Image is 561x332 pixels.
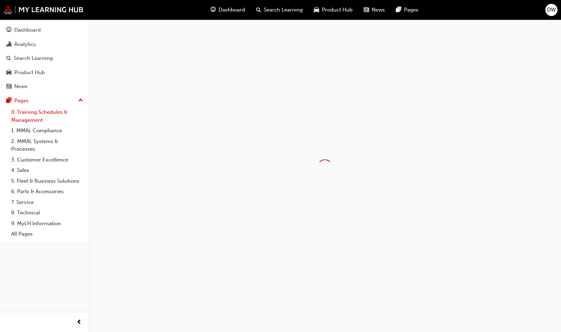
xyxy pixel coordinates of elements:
a: 0. Training Schedules & Management [8,107,86,125]
a: Dashboard [3,24,86,37]
span: News [372,6,385,14]
span: Product Hub [322,6,353,14]
a: search-iconSearch Learning [251,3,308,17]
span: news-icon [364,6,369,14]
a: 2. MMAL Systems & Processes [8,136,86,155]
a: guage-iconDashboard [205,3,251,17]
span: car-icon [314,6,319,14]
span: news-icon [6,84,11,90]
a: 8. Technical [8,207,86,218]
span: Dashboard [219,6,245,14]
span: pages-icon [396,6,401,14]
a: Analytics [3,38,86,51]
a: Search Learning [3,52,86,65]
span: search-icon [6,55,11,62]
span: up-icon [78,96,83,105]
div: Product Hub [14,69,45,77]
span: chart-icon [6,41,11,48]
button: Pages [3,94,86,107]
a: Product Hub [3,66,86,79]
a: All Pages [8,229,86,239]
a: news-iconNews [358,3,390,17]
a: pages-iconPages [390,3,424,17]
span: Pages [404,6,418,14]
a: 3. Customer Excellence [8,155,86,165]
a: 5. Fleet & Business Solutions [8,176,86,187]
span: Search Learning [264,6,303,14]
span: guage-icon [6,27,11,33]
span: guage-icon [211,6,216,14]
span: DW [547,6,556,14]
button: DashboardAnalyticsSearch LearningProduct HubNews [3,22,86,94]
span: car-icon [6,70,11,76]
div: Search Learning [14,54,53,62]
a: 4. Sales [8,165,86,176]
a: 6. Parts & Accessories [8,186,86,197]
span: pages-icon [6,98,11,104]
button: DW [545,4,558,16]
div: Analytics [14,40,36,48]
div: News [14,82,27,90]
a: 1. MMAL Compliance [8,125,86,136]
a: News [3,80,86,93]
a: 9. MyLH Information [8,218,86,229]
div: Pages [14,97,29,105]
a: 7. Service [8,197,86,208]
a: car-iconProduct Hub [308,3,358,17]
div: Dashboard [14,26,41,34]
img: mmal [3,5,84,14]
span: search-icon [256,6,261,14]
span: prev-icon [77,318,82,327]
